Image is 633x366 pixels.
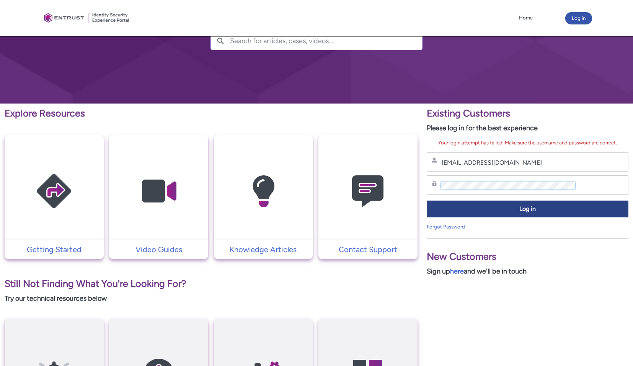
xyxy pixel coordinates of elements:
[8,244,100,255] p: Getting Started
[5,293,418,304] p: Try our technical resources below
[109,244,208,255] a: Video Guides
[113,244,204,255] p: Video Guides
[565,12,592,24] button: Log in
[18,150,90,232] img: Getting Started
[427,106,628,121] p: Existing Customers
[214,244,313,255] a: Knowledge Articles
[441,159,575,167] input: Username
[322,244,414,255] p: Contact Support
[427,266,628,277] p: Sign up and we'll be in touch
[450,267,464,275] a: here
[122,150,195,232] img: Video Guides
[427,123,628,133] p: Please log in for the best experience
[227,150,300,232] img: Knowledge Articles
[432,205,623,214] span: Log in
[230,32,422,50] input: Search for articles, cases, videos...
[5,244,104,255] a: Getting Started
[318,244,418,255] a: Contact Support
[5,277,418,291] p: Still Not Finding What You're Looking For?
[427,249,628,264] p: New Customers
[427,139,628,147] div: Your login attempt has failed. Make sure the username and password are correct.
[211,32,230,50] button: Search
[218,244,309,255] p: Knowledge Articles
[517,12,535,24] a: Home
[427,201,628,218] button: Log in
[331,150,404,232] img: Contact Support
[5,106,418,121] p: Explore Resources
[427,224,465,230] a: Forgot Password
